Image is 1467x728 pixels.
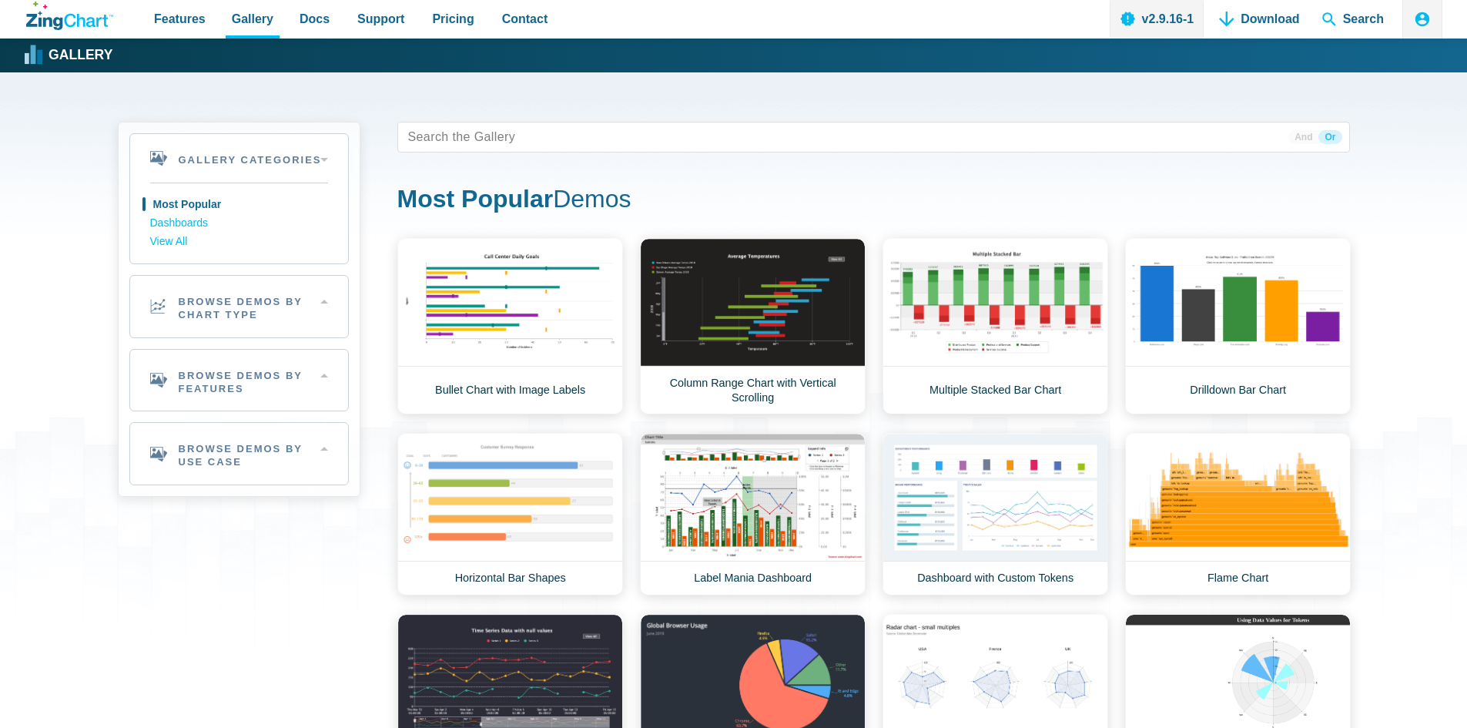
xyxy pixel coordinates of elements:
[150,196,328,214] a: Most Popular
[300,8,330,29] span: Docs
[397,185,554,213] strong: Most Popular
[432,8,474,29] span: Pricing
[26,2,113,30] a: ZingChart Logo. Click to return to the homepage
[1288,130,1318,144] span: And
[232,8,273,29] span: Gallery
[397,238,623,414] a: Bullet Chart with Image Labels
[883,433,1108,595] a: Dashboard with Custom Tokens
[357,8,404,29] span: Support
[130,134,348,183] h2: Gallery Categories
[49,49,112,62] strong: Gallery
[130,276,348,337] h2: Browse Demos By Chart Type
[502,8,548,29] span: Contact
[150,214,328,233] a: Dashboards
[1125,433,1351,595] a: Flame Chart
[150,233,328,251] a: View All
[1318,130,1341,144] span: Or
[1125,238,1351,414] a: Drilldown Bar Chart
[640,238,866,414] a: Column Range Chart with Vertical Scrolling
[397,433,623,595] a: Horizontal Bar Shapes
[26,44,112,67] a: Gallery
[130,350,348,411] h2: Browse Demos By Features
[883,238,1108,414] a: Multiple Stacked Bar Chart
[397,183,1350,218] h1: Demos
[640,433,866,595] a: Label Mania Dashboard
[154,8,206,29] span: Features
[130,423,348,485] h2: Browse Demos By Use Case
